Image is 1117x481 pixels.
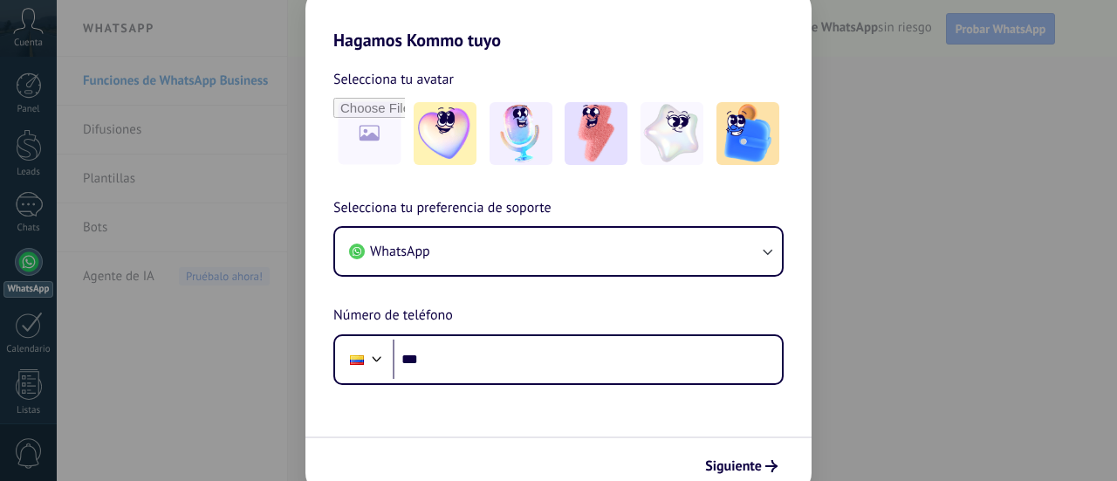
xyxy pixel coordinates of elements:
span: Siguiente [705,460,762,472]
img: -5.jpeg [716,102,779,165]
button: Siguiente [697,451,785,481]
img: -4.jpeg [641,102,703,165]
span: WhatsApp [370,243,430,260]
span: Selecciona tu avatar [333,68,454,91]
span: Selecciona tu preferencia de soporte [333,197,552,220]
img: -1.jpeg [414,102,476,165]
div: Colombia: + 57 [340,341,373,378]
img: -3.jpeg [565,102,627,165]
span: Número de teléfono [333,305,453,327]
img: -2.jpeg [490,102,552,165]
button: WhatsApp [335,228,782,275]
